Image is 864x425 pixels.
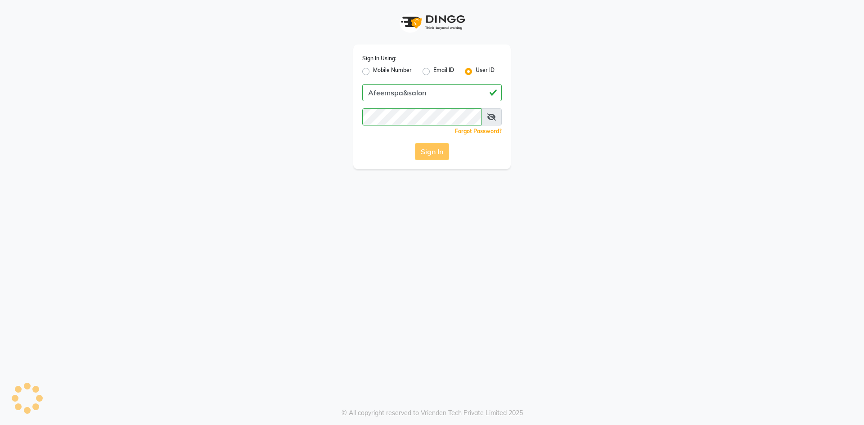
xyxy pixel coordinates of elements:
[476,66,495,77] label: User ID
[396,9,468,36] img: logo1.svg
[362,84,502,101] input: Username
[373,66,412,77] label: Mobile Number
[362,54,396,63] label: Sign In Using:
[362,108,481,125] input: Username
[455,128,502,134] a: Forgot Password?
[433,66,454,77] label: Email ID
